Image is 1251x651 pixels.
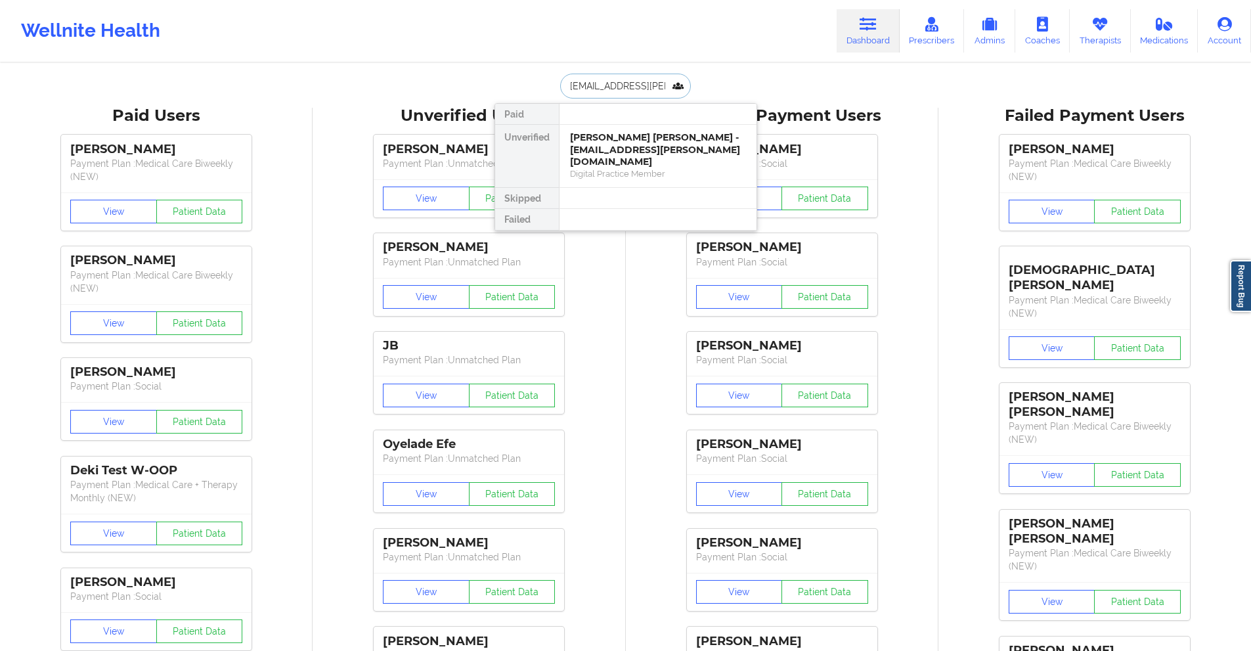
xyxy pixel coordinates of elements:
a: Therapists [1070,9,1131,53]
button: View [1009,463,1095,487]
button: View [70,619,157,643]
div: [PERSON_NAME] [1009,142,1181,157]
button: View [383,187,470,210]
button: View [1009,200,1095,223]
button: Patient Data [469,580,556,604]
div: Unverified Users [322,106,616,126]
button: Patient Data [1094,463,1181,487]
button: View [1009,590,1095,614]
p: Payment Plan : Unmatched Plan [383,256,555,269]
button: Patient Data [469,187,556,210]
div: [PERSON_NAME] [70,253,242,268]
button: Patient Data [156,311,243,335]
a: Dashboard [837,9,900,53]
div: [PERSON_NAME] [696,437,868,452]
button: View [696,580,783,604]
p: Payment Plan : Social [70,590,242,603]
div: Skipped Payment Users [635,106,929,126]
button: View [70,522,157,545]
button: View [696,285,783,309]
p: Payment Plan : Social [696,550,868,564]
button: Patient Data [156,619,243,643]
div: [PERSON_NAME] [696,240,868,255]
div: [DEMOGRAPHIC_DATA][PERSON_NAME] [1009,253,1181,293]
p: Payment Plan : Unmatched Plan [383,353,555,367]
div: [PERSON_NAME] [383,142,555,157]
button: View [696,482,783,506]
button: View [383,482,470,506]
button: Patient Data [781,187,868,210]
div: Unverified [495,125,559,188]
p: Payment Plan : Social [696,353,868,367]
div: [PERSON_NAME] [70,365,242,380]
a: Prescribers [900,9,965,53]
button: View [383,285,470,309]
div: JB [383,338,555,353]
button: View [70,311,157,335]
button: Patient Data [1094,590,1181,614]
button: Patient Data [469,482,556,506]
div: [PERSON_NAME] [696,142,868,157]
div: Oyelade Efe [383,437,555,452]
button: View [383,580,470,604]
button: Patient Data [469,384,556,407]
div: [PERSON_NAME] [696,338,868,353]
div: [PERSON_NAME] [696,634,868,649]
p: Payment Plan : Social [696,452,868,465]
div: [PERSON_NAME] [PERSON_NAME] - [EMAIL_ADDRESS][PERSON_NAME][DOMAIN_NAME] [570,131,746,168]
button: Patient Data [781,482,868,506]
div: [PERSON_NAME] [383,240,555,255]
p: Payment Plan : Medical Care Biweekly (NEW) [70,269,242,295]
div: Deki Test W-OOP [70,463,242,478]
div: Digital Practice Member [570,168,746,179]
div: Failed Payment Users [948,106,1242,126]
div: [PERSON_NAME] [383,634,555,649]
p: Payment Plan : Social [696,256,868,269]
button: Patient Data [781,285,868,309]
p: Payment Plan : Unmatched Plan [383,550,555,564]
a: Medications [1131,9,1198,53]
p: Payment Plan : Medical Care + Therapy Monthly (NEW) [70,478,242,505]
button: View [70,200,157,223]
button: Patient Data [156,410,243,434]
a: Report Bug [1230,260,1251,312]
a: Account [1198,9,1251,53]
a: Admins [964,9,1015,53]
button: Patient Data [469,285,556,309]
div: Failed [495,209,559,230]
p: Payment Plan : Social [696,157,868,170]
button: Patient Data [1094,336,1181,360]
button: View [696,384,783,407]
a: Coaches [1015,9,1070,53]
button: View [383,384,470,407]
button: View [70,410,157,434]
p: Payment Plan : Medical Care Biweekly (NEW) [1009,157,1181,183]
button: Patient Data [1094,200,1181,223]
p: Payment Plan : Medical Care Biweekly (NEW) [1009,420,1181,446]
p: Payment Plan : Unmatched Plan [383,157,555,170]
div: [PERSON_NAME] [PERSON_NAME] [1009,516,1181,547]
div: [PERSON_NAME] [383,535,555,550]
div: [PERSON_NAME] [PERSON_NAME] [1009,390,1181,420]
p: Payment Plan : Unmatched Plan [383,452,555,465]
button: Patient Data [156,522,243,545]
button: View [1009,336,1095,360]
div: Skipped [495,188,559,209]
p: Payment Plan : Medical Care Biweekly (NEW) [1009,547,1181,573]
p: Payment Plan : Medical Care Biweekly (NEW) [1009,294,1181,320]
button: Patient Data [781,580,868,604]
div: Paid Users [9,106,303,126]
button: Patient Data [156,200,243,223]
div: [PERSON_NAME] [70,575,242,590]
div: [PERSON_NAME] [70,142,242,157]
div: Paid [495,104,559,125]
button: Patient Data [781,384,868,407]
div: [PERSON_NAME] [696,535,868,550]
p: Payment Plan : Social [70,380,242,393]
p: Payment Plan : Medical Care Biweekly (NEW) [70,157,242,183]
